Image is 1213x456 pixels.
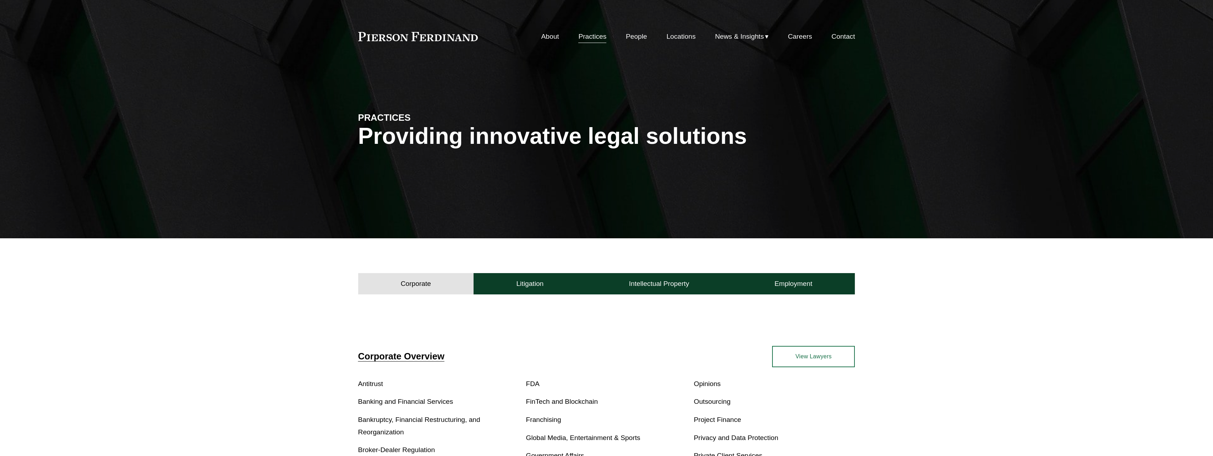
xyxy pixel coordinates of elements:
span: News & Insights [715,31,764,43]
a: View Lawyers [772,346,855,367]
h4: Corporate [401,279,431,288]
a: Practices [578,30,606,43]
a: Bankruptcy, Financial Restructuring, and Reorganization [358,416,480,436]
a: Careers [788,30,812,43]
a: folder dropdown [715,30,769,43]
a: Global Media, Entertainment & Sports [526,434,640,441]
a: Contact [831,30,855,43]
a: Antitrust [358,380,383,387]
h1: Providing innovative legal solutions [358,123,855,149]
a: Outsourcing [694,398,730,405]
a: Opinions [694,380,721,387]
h4: Litigation [516,279,543,288]
h4: PRACTICES [358,112,482,123]
h4: Intellectual Property [629,279,689,288]
a: Franchising [526,416,561,423]
a: Locations [666,30,695,43]
a: People [626,30,647,43]
a: Banking and Financial Services [358,398,453,405]
a: Privacy and Data Protection [694,434,778,441]
a: FinTech and Blockchain [526,398,598,405]
a: Corporate Overview [358,351,444,361]
h4: Employment [775,279,813,288]
a: About [541,30,559,43]
a: Project Finance [694,416,741,423]
a: Broker-Dealer Regulation [358,446,435,454]
a: FDA [526,380,540,387]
